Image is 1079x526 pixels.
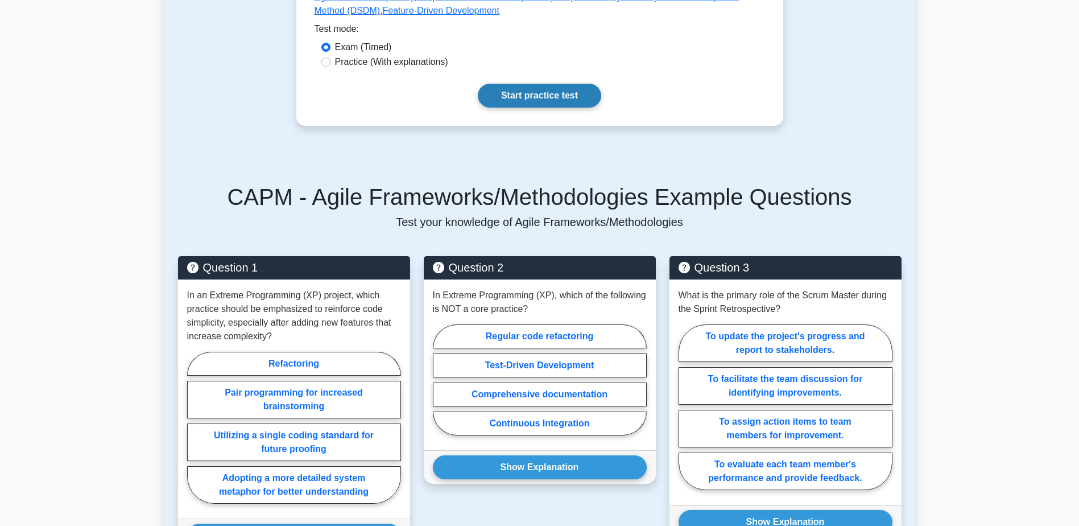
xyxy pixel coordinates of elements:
label: Exam (Timed) [335,40,392,54]
a: Feature-Driven Development [383,6,499,15]
label: To facilitate the team discussion for identifying improvements. [679,367,892,405]
p: Test your knowledge of Agile Frameworks/Methodologies [178,215,902,229]
h5: CAPM - Agile Frameworks/Methodologies Example Questions [178,183,902,211]
label: Refactoring [187,352,401,376]
div: Test mode: [315,22,765,40]
a: Start practice test [478,84,601,108]
button: Show Explanation [433,455,647,479]
label: To evaluate each team member's performance and provide feedback. [679,453,892,490]
p: In an Extreme Programming (XP) project, which practice should be emphasized to reinforce code sim... [187,289,401,343]
p: In Extreme Programming (XP), which of the following is NOT a core practice? [433,289,647,316]
label: Regular code refactoring [433,324,647,348]
h5: Question 3 [679,261,892,274]
label: Pair programming for increased brainstorming [187,381,401,418]
p: What is the primary role of the Scrum Master during the Sprint Retrospective? [679,289,892,316]
label: To assign action items to team members for improvement. [679,410,892,447]
label: Utilizing a single coding standard for future proofing [187,424,401,461]
label: To update the project's progress and report to stakeholders. [679,324,892,362]
h5: Question 2 [433,261,647,274]
label: Comprehensive documentation [433,383,647,406]
label: Continuous Integration [433,412,647,435]
label: Practice (With explanations) [335,55,448,69]
label: Adopting a more detailed system metaphor for better understanding [187,466,401,504]
h5: Question 1 [187,261,401,274]
label: Test-Driven Development [433,354,647,377]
